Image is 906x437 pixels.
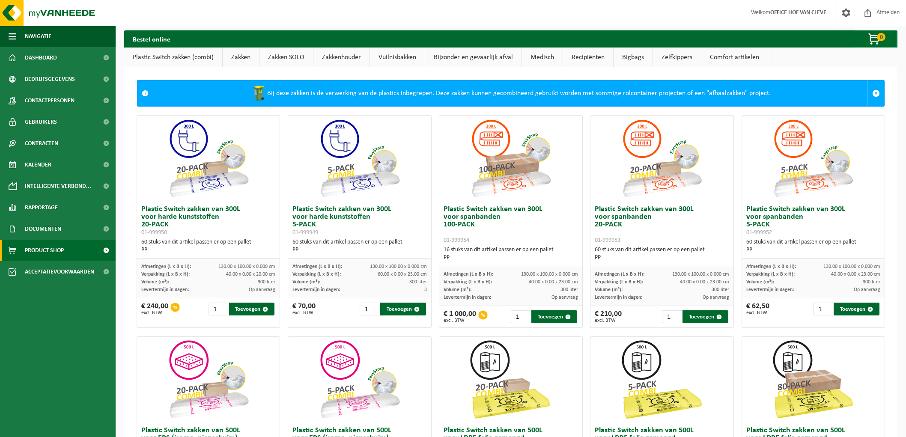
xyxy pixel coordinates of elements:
button: Toevoegen [380,303,426,315]
span: Levertermijn in dagen: [595,295,642,300]
img: 01-999952 [770,116,856,201]
span: 300 liter [712,287,729,292]
span: Volume (m³): [292,279,320,285]
span: Verpakking (L x B x H): [292,272,341,277]
span: Levertermijn in dagen: [141,287,189,292]
a: Recipiënten [563,48,613,67]
span: excl. BTW [292,310,316,315]
div: € 210,00 [595,310,622,323]
span: Levertermijn in dagen: [444,295,491,300]
span: Verpakking (L x B x H): [444,279,492,285]
span: Navigatie [25,26,51,47]
span: 01-999950 [141,229,167,236]
img: 01-999950 [166,116,251,201]
a: Zelfkippers [653,48,701,67]
input: 1 [209,303,228,315]
span: 130.00 x 100.00 x 0.000 cm [823,264,880,269]
div: PP [595,254,729,262]
span: excl. BTW [141,310,168,315]
div: 60 stuks van dit artikel passen er op een pallet [292,238,427,254]
input: 1 [511,310,530,323]
div: PP [292,246,427,254]
span: 40.00 x 0.00 x 23.00 cm [529,279,578,285]
img: WB-0240-HPE-GN-50.png [250,85,267,102]
div: Bij deze zakken is de verwerking van de plastics inbegrepen. Deze zakken kunnen gecombineerd gebr... [153,80,867,106]
div: 60 stuks van dit artikel passen er op een pallet [595,246,729,262]
span: Afmetingen (L x B x H): [141,264,191,269]
span: Documenten [25,218,61,240]
img: 01-999954 [468,116,554,201]
div: € 62,50 [746,303,769,315]
img: 01-999949 [317,116,402,201]
span: 40.00 x 0.00 x 23.00 cm [680,279,729,285]
a: Vuilnisbakken [370,48,425,67]
button: Toevoegen [531,310,577,323]
img: 01-999963 [619,337,705,422]
span: 0 [877,33,885,41]
span: Op aanvraag [551,295,578,300]
span: excl. BTW [746,310,769,315]
span: Gebruikers [25,111,57,133]
span: Levertermijn in dagen: [292,287,340,292]
span: 130.00 x 100.00 x 0.000 cm [218,264,275,269]
h3: Plastic Switch zakken van 300L voor spanbanden 100-PACK [444,205,578,244]
img: 01-999964 [468,337,554,422]
span: Dashboard [25,47,57,68]
a: Bigbags [614,48,653,67]
div: PP [444,254,578,262]
img: 01-999953 [619,116,705,201]
img: 01-999955 [317,337,402,422]
span: Afmetingen (L x B x H): [746,264,796,269]
button: Toevoegen [834,303,879,315]
input: 1 [360,303,379,315]
h2: Bestel online [124,30,179,47]
span: Afmetingen (L x B x H): [595,272,644,277]
a: Zakkenhouder [313,48,370,67]
span: Acceptatievoorwaarden [25,261,94,282]
a: Zakken [223,48,259,67]
span: Bedrijfsgegevens [25,68,75,90]
span: Rapportage [25,197,58,218]
span: Volume (m³): [746,279,774,285]
div: 60 stuks van dit artikel passen er op een pallet [141,238,276,254]
span: 300 liter [409,279,427,285]
span: Intelligente verbond... [25,175,91,197]
span: Op aanvraag [249,287,275,292]
span: Verpakking (L x B x H): [595,279,643,285]
span: 40.00 x 0.00 x 20.00 cm [226,272,275,277]
div: 60 stuks van dit artikel passen er op een pallet [746,238,881,254]
span: Contactpersonen [25,90,75,111]
span: Kalender [25,154,51,175]
a: Plastic Switch zakken (combi) [124,48,222,67]
h3: Plastic Switch zakken van 300L voor harde kunststoffen 5-PACK [292,205,427,236]
button: Toevoegen [229,303,275,315]
span: 01-999952 [746,229,772,236]
a: Medisch [522,48,563,67]
span: 130.00 x 100.00 x 0.000 cm [672,272,729,277]
span: Afmetingen (L x B x H): [444,272,493,277]
span: Volume (m³): [595,287,623,292]
span: 60.00 x 0.00 x 23.00 cm [378,272,427,277]
img: 01-999968 [770,337,856,422]
span: Volume (m³): [444,287,471,292]
span: 40.00 x 0.00 x 23.00 cm [831,272,880,277]
span: 01-999949 [292,229,318,236]
img: 01-999956 [166,337,251,422]
div: € 240,00 [141,303,168,315]
span: 130.00 x 100.00 x 0.000 cm [521,272,578,277]
span: Product Shop [25,240,64,261]
h3: Plastic Switch zakken van 300L voor harde kunststoffen 20-PACK [141,205,276,236]
a: Zakken SOLO [259,48,313,67]
a: Bijzonder en gevaarlijk afval [425,48,522,67]
span: 01-999954 [444,237,469,244]
div: € 1 000,00 [444,310,476,323]
span: Op aanvraag [854,287,880,292]
span: 300 liter [560,287,578,292]
a: Sluit melding [867,80,884,106]
span: Op aanvraag [703,295,729,300]
span: Afmetingen (L x B x H): [292,264,342,269]
div: 16 stuks van dit artikel passen er op een pallet [444,246,578,262]
span: 3 [424,287,427,292]
h3: Plastic Switch zakken van 300L voor spanbanden 5-PACK [746,205,881,236]
span: excl. BTW [595,318,622,323]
